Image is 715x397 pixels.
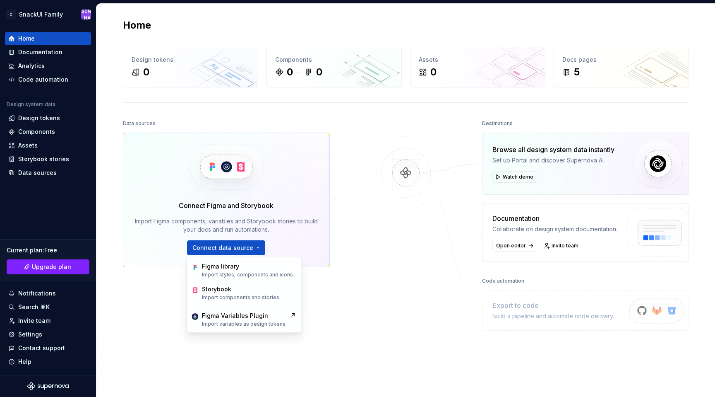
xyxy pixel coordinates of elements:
div: Docs pages [562,56,680,64]
div: Search ⌘K [18,303,50,311]
button: Upgrade plan [7,259,89,274]
div: Documentation [18,48,62,56]
div: Browse all design system data instantly [492,145,614,155]
h2: Home [123,19,151,32]
div: Collaborate on design system documentation. [492,225,617,233]
button: CSnackUI Family[PERSON_NAME] [2,5,94,23]
a: Design tokens [5,111,91,125]
a: Design tokens0 [123,47,258,87]
a: Data sources [5,166,91,179]
div: Current plan : Free [7,246,89,254]
div: 5 [574,65,580,79]
a: Invite team [5,314,91,327]
button: Connect data source [187,240,265,255]
div: Set up Portal and discover Supernova AI. [492,156,614,165]
button: Notifications [5,287,91,300]
p: Import styles, components and icons. [202,271,294,278]
div: Components [18,128,55,136]
div: Design tokens [132,56,250,64]
div: Analytics [18,62,45,70]
button: Contact support [5,341,91,355]
div: Documentation [492,213,617,223]
div: 0 [287,65,293,79]
div: Data sources [18,169,57,177]
div: Notifications [18,289,56,298]
div: Settings [18,330,42,339]
span: Open editor [496,242,526,249]
div: Contact support [18,344,65,352]
div: Assets [419,56,537,64]
div: Export to code [492,300,614,310]
div: Design tokens [18,114,60,122]
span: Connect data source [192,244,253,252]
svg: Supernova Logo [27,382,69,390]
div: C [6,10,16,19]
div: Storybook stories [18,155,69,163]
div: Design system data [7,101,55,108]
a: Components [5,125,91,138]
div: Data sources [123,118,156,129]
span: Invite team [552,242,578,249]
div: SnackUI Family [19,10,63,19]
div: Figma Variables Plugin [202,312,268,320]
p: Import variables as design tokens. [202,321,287,327]
a: Assets0 [410,47,545,87]
a: Analytics [5,59,91,73]
div: Storybook [202,285,231,293]
div: Destinations [482,118,513,129]
div: Build a pipeline and automate code delivery. [492,312,614,320]
div: Components [275,56,393,64]
div: Connect Figma and Storybook [179,201,274,211]
span: Upgrade plan [32,263,71,271]
button: Watch demo [492,171,537,183]
a: Settings [5,328,91,341]
div: Code automation [18,75,68,84]
button: Help [5,355,91,368]
a: Open editor [492,240,536,252]
div: Code automation [482,275,524,287]
a: Documentation [5,46,91,59]
a: Home [5,32,91,45]
div: 0 [143,65,149,79]
div: Invite team [18,317,50,325]
button: Search ⌘K [5,300,91,314]
a: Invite team [541,240,582,252]
div: Home [18,34,35,43]
a: Components00 [266,47,402,87]
div: Figma library [202,262,239,271]
div: 0 [316,65,322,79]
a: Code automation [5,73,91,86]
div: Help [18,358,31,366]
a: Storybook stories [5,153,91,166]
div: [PERSON_NAME] [81,1,91,28]
a: Assets [5,139,91,152]
a: Docs pages5 [554,47,689,87]
p: Import components and stories. [202,294,281,301]
div: Import Figma components, variables and Storybook stories to build your docs and run automations. [135,217,318,234]
div: Assets [18,141,38,150]
span: Watch demo [503,174,533,180]
div: 0 [430,65,437,79]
